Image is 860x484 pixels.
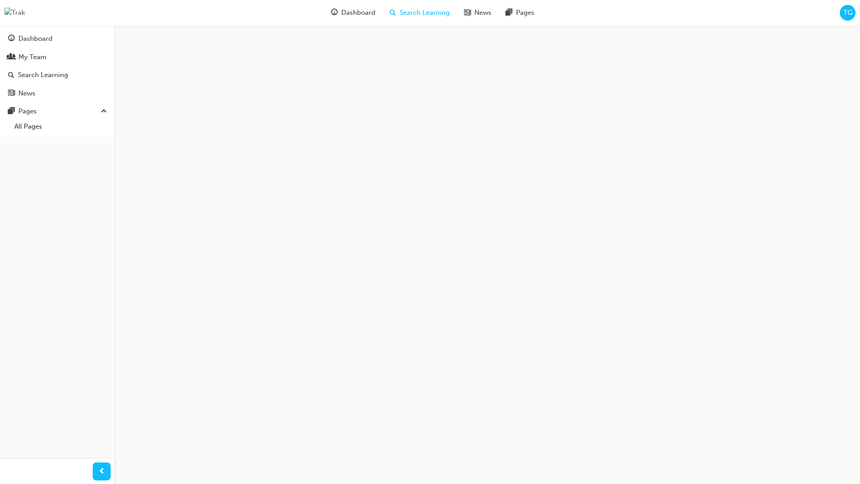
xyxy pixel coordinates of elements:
[499,4,542,22] a: pages-iconPages
[400,8,450,18] span: Search Learning
[383,4,457,22] a: search-iconSearch Learning
[516,8,534,18] span: Pages
[8,71,14,79] span: search-icon
[11,120,111,134] a: All Pages
[18,52,47,62] div: My Team
[4,30,111,47] a: Dashboard
[18,34,52,44] div: Dashboard
[4,8,25,18] img: Trak
[18,88,35,99] div: News
[474,8,491,18] span: News
[506,7,512,18] span: pages-icon
[843,8,852,18] span: TG
[457,4,499,22] a: news-iconNews
[8,35,15,43] span: guage-icon
[18,106,37,117] div: Pages
[99,466,105,477] span: prev-icon
[390,7,396,18] span: search-icon
[8,90,15,98] span: news-icon
[4,85,111,102] a: News
[4,49,111,65] a: My Team
[4,103,111,120] button: Pages
[8,108,15,116] span: pages-icon
[331,7,338,18] span: guage-icon
[8,53,15,61] span: people-icon
[341,8,375,18] span: Dashboard
[101,106,107,117] span: up-icon
[4,67,111,83] a: Search Learning
[324,4,383,22] a: guage-iconDashboard
[4,30,111,101] div: DashboardMy TeamSearch LearningNews
[464,7,471,18] span: news-icon
[840,5,856,21] button: TG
